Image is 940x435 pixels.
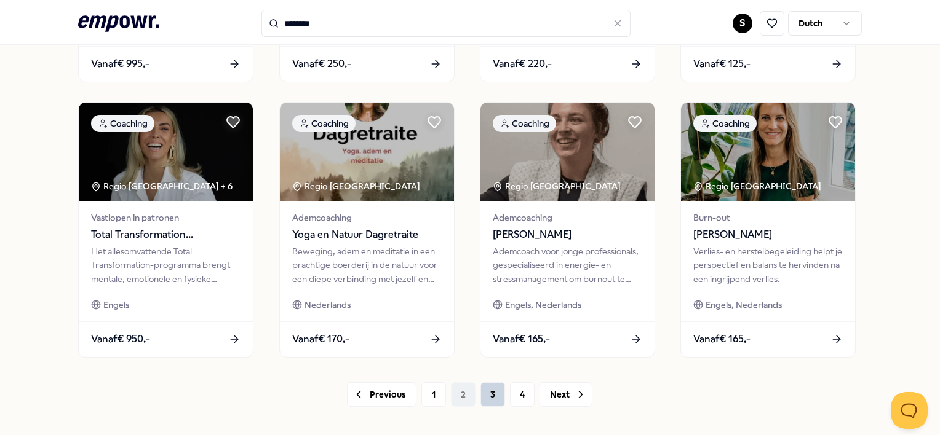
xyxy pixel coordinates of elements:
span: Vanaf € 220,- [493,56,552,72]
span: Ademcoaching [292,211,442,224]
div: Regio [GEOGRAPHIC_DATA] [493,179,623,193]
span: Vanaf € 250,- [292,56,351,72]
div: Coaching [693,115,757,132]
span: Vanaf € 125,- [693,56,751,72]
button: 3 [480,382,505,407]
button: 1 [421,382,446,407]
img: package image [280,103,454,201]
button: S [733,14,752,33]
div: Regio [GEOGRAPHIC_DATA] + 6 [91,179,233,193]
span: [PERSON_NAME] [493,227,642,243]
span: Nederlands [305,298,351,312]
img: package image [79,103,253,201]
span: Vastlopen in patronen [91,211,241,224]
img: package image [480,103,655,201]
a: package imageCoachingRegio [GEOGRAPHIC_DATA] Ademcoaching[PERSON_NAME]Ademcoach voor jonge profes... [480,102,655,358]
div: Coaching [493,115,556,132]
div: Coaching [91,115,154,132]
span: Vanaf € 165,- [693,331,751,347]
span: Yoga en Natuur Dagretraite [292,227,442,243]
span: Vanaf € 170,- [292,331,349,347]
div: Verlies- en herstelbegeleiding helpt je perspectief en balans te hervinden na een ingrijpend verl... [693,245,843,286]
span: Vanaf € 995,- [91,56,149,72]
button: Previous [347,382,416,407]
span: [PERSON_NAME] [693,227,843,243]
div: Het allesomvattende Total Transformation-programma brengt mentale, emotionele en fysieke verander... [91,245,241,286]
span: Ademcoaching [493,211,642,224]
div: Ademcoach voor jonge professionals, gespecialiseerd in energie- en stressmanagement om burnout te... [493,245,642,286]
span: Engels, Nederlands [505,298,581,312]
div: Regio [GEOGRAPHIC_DATA] [292,179,422,193]
button: Next [540,382,592,407]
span: Engels, Nederlands [706,298,782,312]
div: Regio [GEOGRAPHIC_DATA] [693,179,823,193]
button: 4 [510,382,535,407]
span: Engels [103,298,129,312]
span: Vanaf € 165,- [493,331,550,347]
a: package imageCoachingRegio [GEOGRAPHIC_DATA] AdemcoachingYoga en Natuur DagretraiteBeweging, adem... [279,102,455,358]
input: Search for products, categories or subcategories [261,10,631,37]
a: package imageCoachingRegio [GEOGRAPHIC_DATA] Burn-out[PERSON_NAME]Verlies- en herstelbegeleiding ... [680,102,856,358]
div: Coaching [292,115,356,132]
a: package imageCoachingRegio [GEOGRAPHIC_DATA] + 6Vastlopen in patronenTotal Transformation Program... [78,102,253,358]
span: Total Transformation Programma [91,227,241,243]
span: Vanaf € 950,- [91,331,150,347]
div: Beweging, adem en meditatie in een prachtige boerderij in de natuur voor een diepe verbinding met... [292,245,442,286]
iframe: Help Scout Beacon - Open [891,392,928,429]
img: package image [681,103,855,201]
span: Burn-out [693,211,843,224]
